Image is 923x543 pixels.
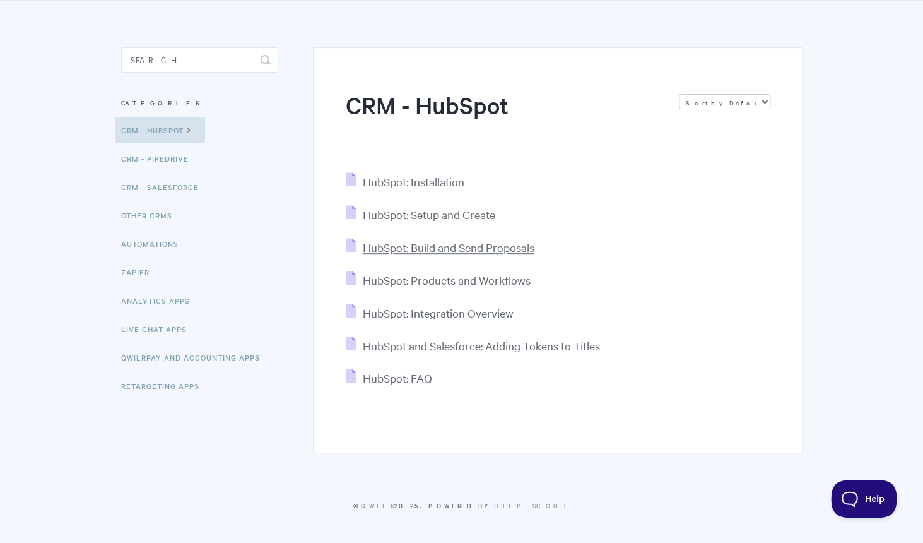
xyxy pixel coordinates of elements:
a: HubSpot: Setup and Create [346,207,495,222]
span: HubSpot: Setup and Create [362,207,495,222]
iframe: Toggle Customer Support [831,480,898,518]
p: © 2025. [121,500,802,511]
input: Search [121,47,278,73]
a: HubSpot: Products and Workflows [346,273,530,287]
a: Other CRMs [121,203,182,228]
a: HubSpot: Build and Send Proposals [346,240,534,254]
a: Help Scout [494,501,570,510]
a: CRM - Salesforce [121,174,208,200]
a: Automations [121,231,188,256]
a: Zapier [121,260,159,285]
span: HubSpot and Salesforce: Adding Tokens to Titles [362,338,599,353]
span: HubSpot: Integration Overview [362,306,513,320]
a: CRM - HubSpot [115,117,205,143]
h3: Categories [121,92,278,114]
a: HubSpot and Salesforce: Adding Tokens to Titles [346,338,599,353]
span: Powered by [428,501,570,510]
h1: CRM - HubSpot [345,89,666,143]
a: HubSpot: Installation [346,174,464,189]
a: HubSpot: Integration Overview [346,306,513,320]
select: Page reloads on selection [679,94,770,109]
span: HubSpot: Build and Send Proposals [362,240,534,254]
a: Qwilr [361,501,394,510]
span: HubSpot: Installation [362,174,464,189]
a: CRM - Pipedrive [121,146,198,171]
a: QwilrPay and Accounting Apps [121,345,269,370]
span: HubSpot: Products and Workflows [362,273,530,287]
a: Retargeting Apps [121,373,209,398]
a: Analytics Apps [121,288,199,313]
span: HubSpot: FAQ [362,371,432,385]
a: HubSpot: FAQ [346,371,432,385]
a: Live Chat Apps [121,316,196,342]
